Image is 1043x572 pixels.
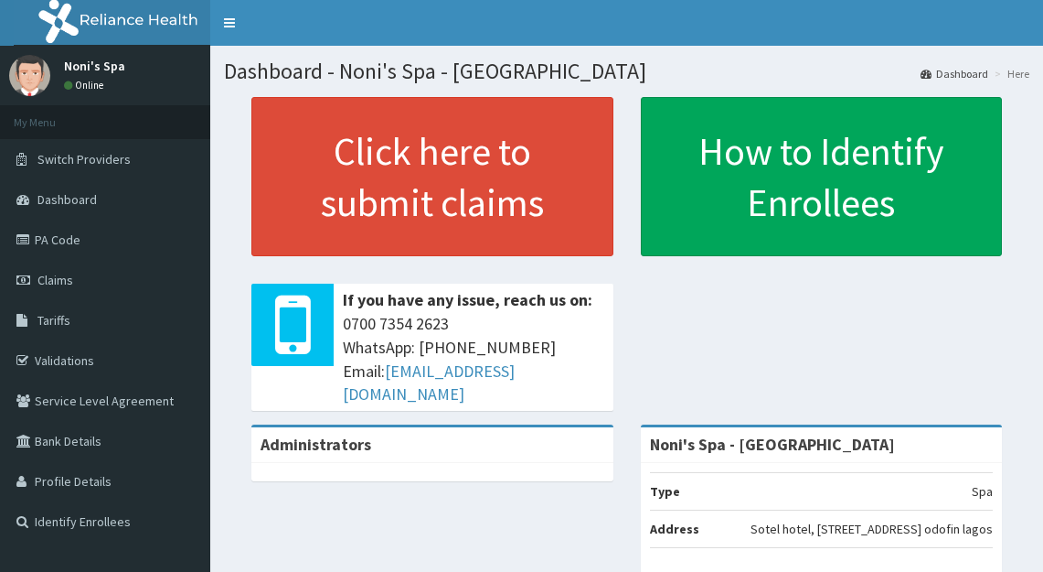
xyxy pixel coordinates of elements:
[650,521,699,537] b: Address
[37,312,70,329] span: Tariffs
[750,520,993,538] p: Sotel hotel, [STREET_ADDRESS] odofin lagos
[37,272,73,288] span: Claims
[9,55,50,96] img: User Image
[641,97,1003,256] a: How to Identify Enrollees
[343,289,592,310] b: If you have any issue, reach us on:
[650,434,895,455] strong: Noni's Spa - [GEOGRAPHIC_DATA]
[343,312,604,406] span: 0700 7354 2623 WhatsApp: [PHONE_NUMBER] Email:
[972,482,993,501] p: Spa
[650,483,680,500] b: Type
[224,59,1029,83] h1: Dashboard - Noni's Spa - [GEOGRAPHIC_DATA]
[343,361,515,405] a: [EMAIL_ADDRESS][DOMAIN_NAME]
[261,434,371,455] b: Administrators
[64,79,108,92] a: Online
[37,151,131,167] span: Switch Providers
[921,66,988,81] a: Dashboard
[990,66,1029,81] li: Here
[37,191,97,208] span: Dashboard
[64,59,125,72] p: Noni's Spa
[251,97,613,256] a: Click here to submit claims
